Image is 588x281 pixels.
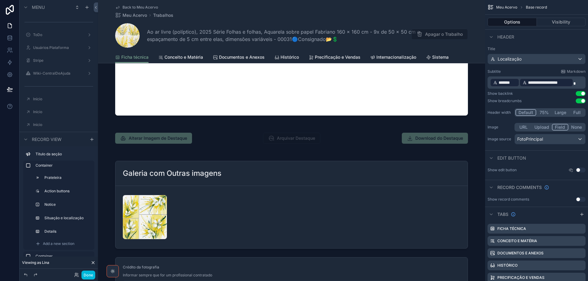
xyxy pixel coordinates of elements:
[33,109,91,114] label: Início
[497,226,526,231] label: Ficha técnica
[281,54,299,60] span: Histórico
[36,254,89,259] label: Container
[488,46,586,51] label: Title
[44,202,88,207] label: Notice
[488,54,586,64] button: Localização
[515,109,536,116] button: Default
[36,163,89,168] label: Container
[497,184,542,190] span: Record comments
[488,69,501,74] label: Subtitle
[33,32,82,37] label: ToDo
[569,109,585,116] button: Full
[32,4,45,10] span: Menu
[44,229,88,234] label: Details
[115,52,149,63] a: Ficha técnica
[33,58,82,63] label: Stripe
[123,12,147,18] span: Meu Acervo
[488,125,512,130] label: Image
[567,69,586,74] span: Markdown
[532,124,552,131] button: Upload
[426,52,449,64] a: Sistema
[488,98,522,103] div: Show breadcrumbs
[44,189,88,194] label: Action buttons
[309,52,360,64] a: Precificação e Vendas
[432,54,449,60] span: Sistema
[488,197,529,202] div: Show record comments
[274,52,299,64] a: Histórico
[153,12,173,18] a: Trabalhos
[36,152,89,157] label: Título da seção
[497,155,526,161] span: Edit button
[20,146,98,259] div: scrollable content
[497,251,544,256] label: Documentos e Anexos
[32,136,62,142] span: Record view
[497,211,508,217] span: Tabs
[517,136,543,142] span: FotoPrincipal
[33,71,82,76] label: Wiki-CentralDeAjuda
[561,69,586,74] a: Markdown
[219,54,265,60] span: Documentos e Anexos
[488,110,512,115] label: Header width
[158,52,203,64] a: Conceito e Matéria
[115,5,158,10] a: Back to Meu Acervo
[164,54,203,60] span: Conceito e Matéria
[213,52,265,64] a: Documentos e Anexos
[536,109,552,116] button: 75%
[370,52,416,64] a: Internacionalização
[552,109,569,116] button: Large
[121,54,149,60] span: Ficha técnica
[44,175,88,180] label: Prateleira
[497,238,537,243] label: Conceito e Matéria
[147,28,422,43] span: Ao ar livre (políptico), 2025 Série Folhas e folhas, Aquarela sobre papel Fabriano 160 x 160 cm -...
[81,271,95,279] button: Done
[488,91,513,96] div: Show backlink
[33,45,82,50] label: Usuários Plataforma
[515,124,532,131] button: URL
[376,54,416,60] span: Internacionalização
[568,124,585,131] button: None
[488,18,537,26] button: Options
[497,263,518,268] label: Histórico
[497,34,514,40] span: Header
[496,5,517,10] span: Meu Acervo
[33,122,91,127] label: Início
[526,5,547,10] span: Base record
[22,260,49,265] span: Viewing as Lina
[498,56,522,62] span: Localização
[537,18,586,26] button: Visibility
[488,168,517,172] label: Show edit button
[115,12,147,18] a: Meu Acervo
[44,216,88,220] label: Situação e localização
[488,137,512,142] label: Image source
[33,97,91,102] label: Início
[552,124,569,131] button: Field
[315,54,360,60] span: Precificação e Vendas
[488,76,586,89] div: scrollable content
[43,241,74,246] span: Add a new section
[123,5,158,10] span: Back to Meu Acervo
[514,134,586,144] button: FotoPrincipal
